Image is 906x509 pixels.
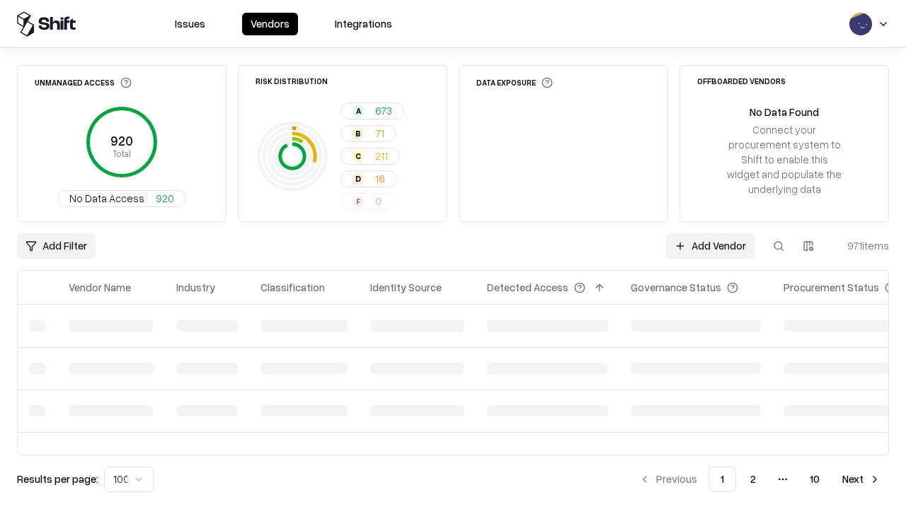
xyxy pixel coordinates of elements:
button: 10 [798,467,831,492]
span: 920 [156,191,174,206]
button: 2 [739,467,767,492]
button: Integrations [326,13,401,35]
button: No Data Access920 [57,190,186,207]
div: Offboarded Vendors [697,77,786,85]
div: D [352,173,364,185]
nav: pagination [631,467,889,492]
div: Risk Distribution [256,77,328,85]
span: 211 [375,148,388,163]
span: 16 [375,171,385,186]
div: No Data Found [750,105,819,119]
div: B [352,128,364,139]
div: A [352,105,364,117]
span: No Data Access [69,191,144,206]
div: Identity Source [370,280,442,295]
button: B71 [340,125,396,142]
div: C [352,151,364,162]
button: 1 [709,467,736,492]
div: Unmanaged Access [35,77,132,88]
button: Vendors [242,13,298,35]
div: Data Exposure [476,77,553,88]
div: Governance Status [631,280,721,295]
button: Add Filter [17,233,96,259]
tspan: 920 [110,133,133,148]
div: 971 items [832,238,889,253]
button: D16 [340,170,397,187]
div: Vendor Name [69,280,131,295]
div: Procurement Status [784,280,879,295]
tspan: Total [113,148,131,159]
div: Connect your procurement system to Shift to enable this widget and populate the underlying data [726,122,843,197]
p: Results per page: [17,472,98,486]
div: Industry [176,280,215,295]
button: A673 [340,103,404,119]
button: Next [834,467,889,492]
button: Issues [166,13,214,35]
div: Detected Access [487,280,568,295]
span: 673 [375,103,392,118]
a: Add Vendor [666,233,755,259]
span: 71 [375,126,384,141]
button: C211 [340,148,400,165]
div: Classification [260,280,325,295]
